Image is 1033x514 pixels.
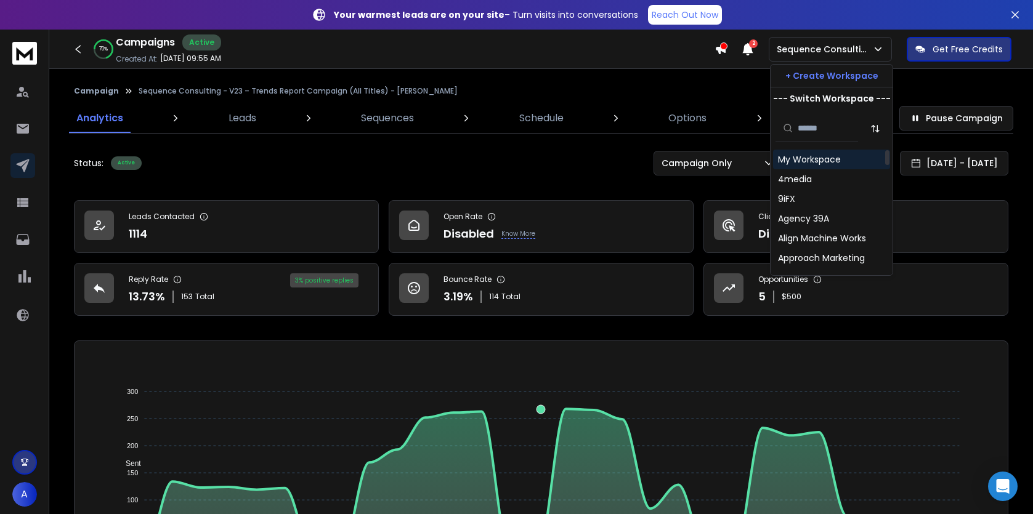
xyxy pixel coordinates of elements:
div: 3 % positive replies [290,273,359,287]
div: 4media [778,173,812,185]
button: Pause Campaign [899,106,1013,131]
p: $ 500 [782,292,801,302]
p: Sequence Consulting [777,43,872,55]
p: Options [668,111,707,126]
button: [DATE] - [DATE] [900,151,1008,175]
p: Disabled [444,225,494,243]
p: Disabled [758,225,809,243]
a: Sequences [354,103,421,133]
p: Sequences [361,111,414,126]
p: 3.19 % [444,288,473,305]
tspan: 150 [127,469,138,476]
button: Campaign [74,86,119,96]
div: Agency 39A [778,212,829,225]
a: Options [661,103,714,133]
div: Open Intercom Messenger [988,472,1018,501]
button: A [12,482,37,507]
div: Align Machine Works [778,232,866,244]
button: + Create Workspace [771,65,893,87]
tspan: 100 [127,496,138,504]
p: 1114 [129,225,147,243]
p: Schedule [519,111,564,126]
a: Opportunities5$500 [703,263,1008,316]
p: Analytics [76,111,123,126]
tspan: 300 [127,388,138,395]
p: Status: [74,157,103,169]
p: Reply Rate [129,275,168,284]
a: Click RateDisabledKnow More [703,200,1008,253]
tspan: 200 [127,442,138,449]
div: Approach Marketing [778,252,865,264]
p: Click Rate [758,212,796,222]
button: Sort by Sort A-Z [863,116,888,141]
p: Campaign Only [662,157,737,169]
a: Leads Contacted1114 [74,200,379,253]
tspan: 250 [127,415,138,422]
p: 70 % [99,46,108,53]
a: Reach Out Now [648,5,722,25]
span: Sent [116,459,141,468]
p: Get Free Credits [933,43,1003,55]
p: [DATE] 09:55 AM [160,54,221,63]
strong: Your warmest leads are on your site [334,9,504,21]
div: [PERSON_NAME] & [PERSON_NAME] [778,271,885,296]
p: Reach Out Now [652,9,718,21]
span: Total [195,292,214,302]
p: --- Switch Workspace --- [773,92,891,105]
p: Created At: [116,54,158,64]
span: 153 [181,292,193,302]
div: Active [182,34,221,50]
p: Leads [229,111,256,126]
span: 2 [749,39,758,48]
p: Opportunities [758,275,808,284]
a: Analytics [69,103,131,133]
a: Open RateDisabledKnow More [389,200,694,253]
p: + Create Workspace [785,70,878,82]
div: 9iFX [778,193,795,205]
p: 13.73 % [129,288,165,305]
span: Total [501,292,521,302]
p: – Turn visits into conversations [334,9,638,21]
a: Reply Rate13.73%153Total3% positive replies [74,263,379,316]
p: Sequence Consulting - V23 – Trends Report Campaign (All Titles) - [PERSON_NAME] [139,86,458,96]
a: Schedule [512,103,571,133]
p: Know More [501,229,535,239]
p: Leads Contacted [129,212,195,222]
span: 114 [489,292,499,302]
p: Bounce Rate [444,275,492,284]
p: Open Rate [444,212,482,222]
p: 5 [758,288,766,305]
div: My Workspace [778,153,841,166]
a: Leads [221,103,264,133]
div: Active [111,156,142,170]
h1: Campaigns [116,35,175,50]
button: Get Free Credits [907,37,1011,62]
a: Bounce Rate3.19%114Total [389,263,694,316]
img: logo [12,42,37,65]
